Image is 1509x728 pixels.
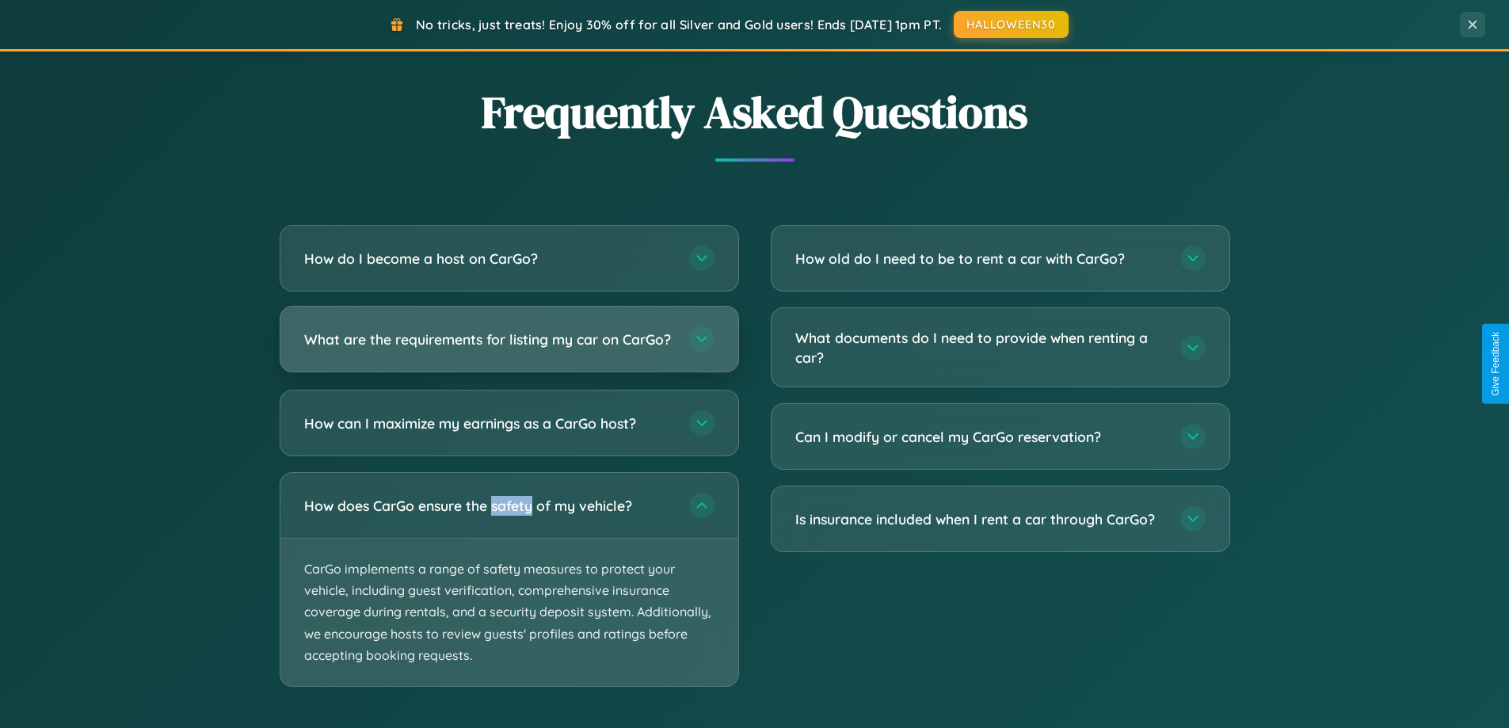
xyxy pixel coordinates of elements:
p: CarGo implements a range of safety measures to protect your vehicle, including guest verification... [280,539,738,686]
h2: Frequently Asked Questions [280,82,1230,143]
h3: What are the requirements for listing my car on CarGo? [304,330,673,349]
h3: Can I modify or cancel my CarGo reservation? [795,427,1164,447]
h3: How can I maximize my earnings as a CarGo host? [304,414,673,433]
button: HALLOWEEN30 [954,11,1069,38]
h3: What documents do I need to provide when renting a car? [795,328,1164,367]
h3: How does CarGo ensure the safety of my vehicle? [304,496,673,516]
div: Give Feedback [1490,332,1501,396]
h3: How old do I need to be to rent a car with CarGo? [795,249,1164,269]
h3: How do I become a host on CarGo? [304,249,673,269]
span: No tricks, just treats! Enjoy 30% off for all Silver and Gold users! Ends [DATE] 1pm PT. [416,17,942,32]
h3: Is insurance included when I rent a car through CarGo? [795,509,1164,529]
